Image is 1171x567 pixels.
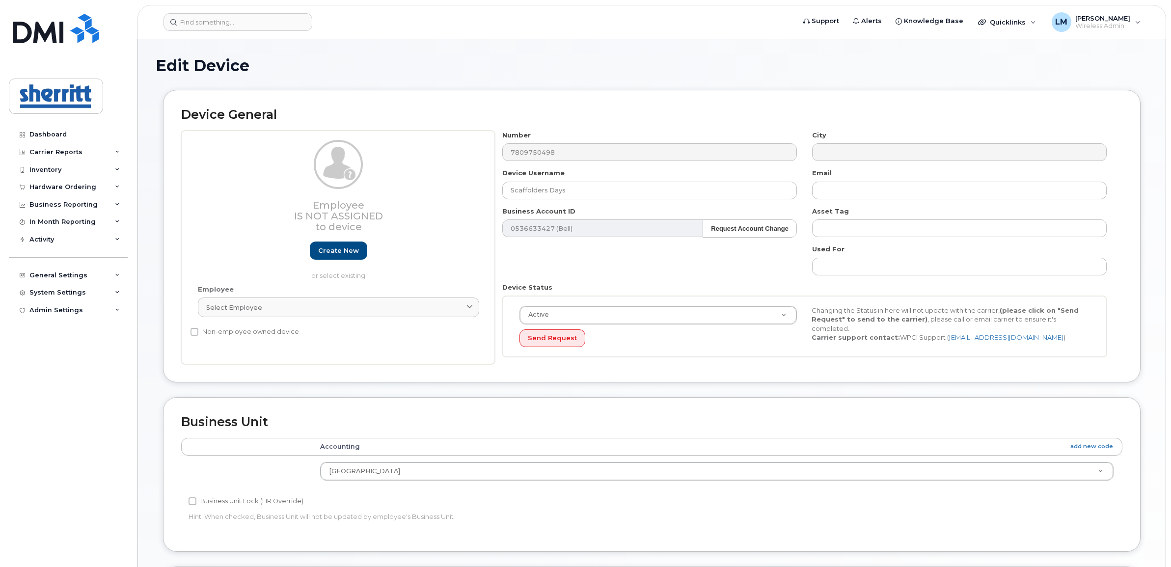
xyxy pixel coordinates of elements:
strong: Carrier support contact: [812,333,900,341]
th: Accounting [311,438,1122,456]
input: Verified by Zero Phishing [502,182,797,199]
div: Changing the Status in here will not update with the carrier, , please call or email carrier to e... [804,306,1096,342]
input: Business Unit Lock (HR Override) [189,497,196,505]
a: [GEOGRAPHIC_DATA] [321,462,1113,480]
a: [EMAIL_ADDRESS][DOMAIN_NAME] [949,333,1063,341]
span: Active [522,310,549,319]
p: or select existing [198,271,479,280]
span: Fort Saskatchewan [329,467,400,475]
label: City [812,131,826,140]
h1: Edit Device [156,57,1148,74]
h3: Employee [198,200,479,232]
button: Request Account Change [703,219,797,238]
label: Employee [198,285,234,294]
label: Asset Tag [812,207,849,216]
a: Select employee [198,297,479,317]
label: Business Account ID [502,207,575,216]
h2: Device General [181,108,1122,122]
p: Hint: When checked, Business Unit will not be updated by employee's Business Unit [189,512,801,521]
span: Select employee [206,303,262,312]
label: Email [812,168,832,178]
input: Non-employee owned device [191,328,198,336]
strong: Request Account Change [711,225,789,232]
label: Number [502,131,531,140]
button: Send Request [519,329,585,348]
span: to device [315,221,362,233]
label: Device Status [502,283,552,292]
label: Used For [812,244,844,254]
label: Non-employee owned device [191,326,299,338]
a: Create new [310,242,367,260]
a: Active [520,306,796,324]
label: Device Username [502,168,565,178]
span: Is not assigned [294,210,383,222]
label: Business Unit Lock (HR Override) [189,495,303,507]
a: add new code [1070,442,1113,451]
h2: Business Unit [181,415,1122,429]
